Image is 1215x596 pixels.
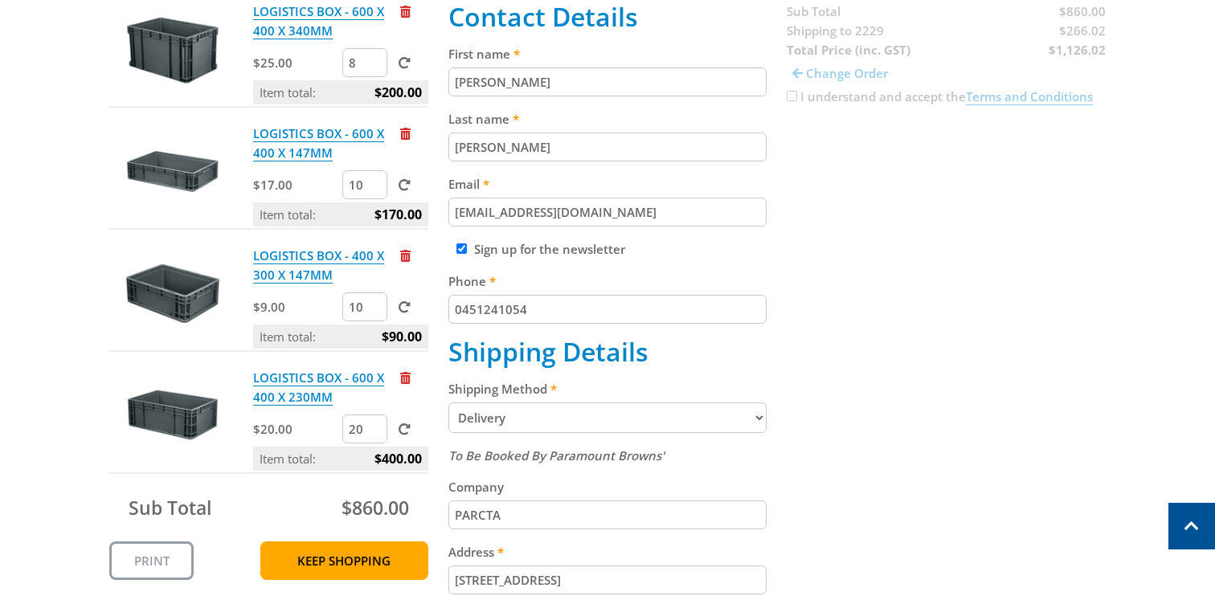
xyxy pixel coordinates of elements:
[253,247,384,284] a: LOGISTICS BOX - 400 X 300 X 147MM
[448,271,767,291] label: Phone
[253,202,428,227] p: Item total:
[374,80,422,104] span: $200.00
[448,109,767,129] label: Last name
[125,124,221,220] img: LOGISTICS BOX - 600 X 400 X 147MM
[125,368,221,464] img: LOGISTICS BOX - 600 X 400 X 230MM
[448,133,767,161] input: Please enter your last name.
[125,2,221,98] img: LOGISTICS BOX - 600 X 400 X 340MM
[253,325,428,349] p: Item total:
[374,202,422,227] span: $170.00
[253,125,384,161] a: LOGISTICS BOX - 600 X 400 X 147MM
[260,541,428,580] a: Keep Shopping
[448,295,767,324] input: Please enter your telephone number.
[253,297,339,316] p: $9.00
[448,542,767,561] label: Address
[374,447,422,471] span: $400.00
[253,419,339,439] p: $20.00
[448,198,767,227] input: Please enter your email address.
[253,369,384,406] a: LOGISTICS BOX - 600 X 400 X 230MM
[448,477,767,496] label: Company
[448,565,767,594] input: Please enter your address.
[448,174,767,194] label: Email
[382,325,422,349] span: $90.00
[448,447,665,463] em: To Be Booked By Paramount Browns'
[253,80,428,104] p: Item total:
[253,3,384,39] a: LOGISTICS BOX - 600 X 400 X 340MM
[129,495,211,520] span: Sub Total
[253,53,339,72] p: $25.00
[448,44,767,63] label: First name
[448,379,767,398] label: Shipping Method
[400,125,411,141] a: Remove from cart
[474,241,625,257] label: Sign up for the newsletter
[342,495,409,520] span: $860.00
[448,2,767,32] h2: Contact Details
[400,247,411,263] a: Remove from cart
[125,246,221,342] img: LOGISTICS BOX - 400 X 300 X 147MM
[448,402,767,433] select: Please select a shipping method.
[253,175,339,194] p: $17.00
[448,337,767,367] h2: Shipping Details
[109,541,194,580] a: Print
[400,369,411,386] a: Remove from cart
[253,447,428,471] p: Item total:
[448,67,767,96] input: Please enter your first name.
[400,3,411,19] a: Remove from cart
